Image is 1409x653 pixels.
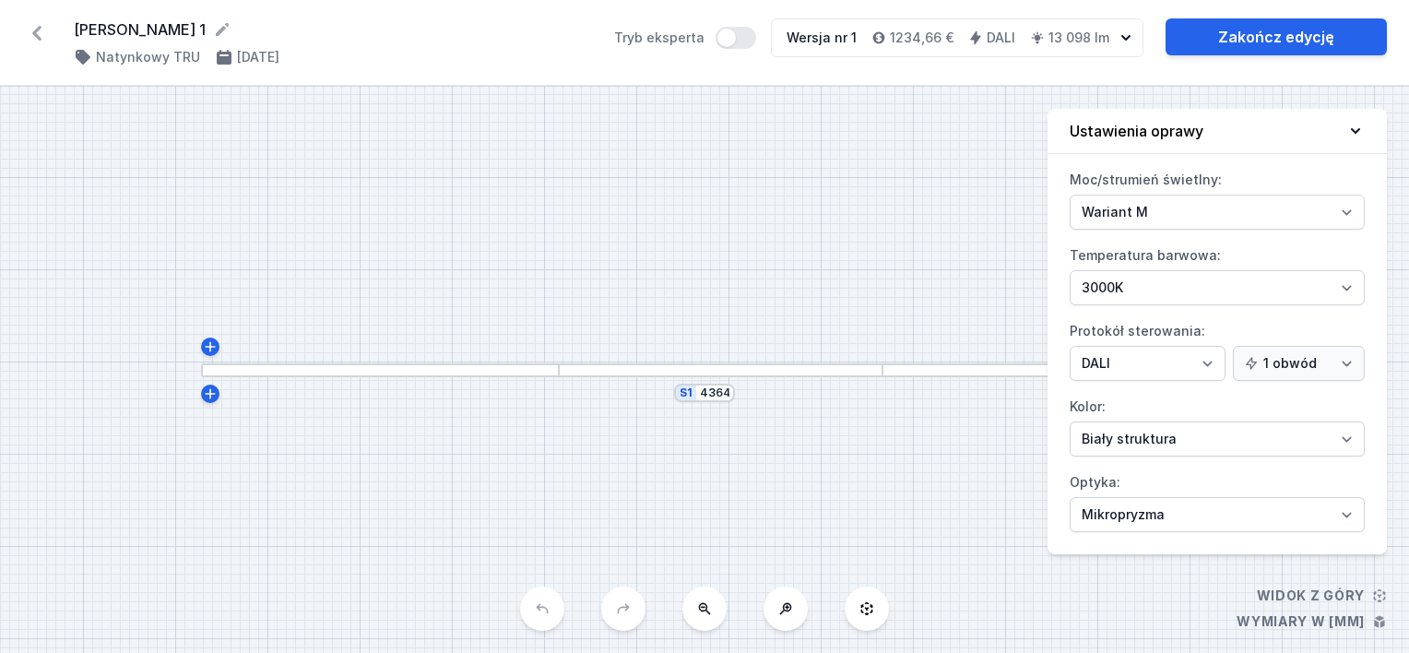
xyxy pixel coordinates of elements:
[74,18,592,41] form: [PERSON_NAME] 1
[1070,392,1365,457] label: Kolor:
[1070,195,1365,230] select: Moc/strumień świetlny:
[1070,468,1365,532] label: Optyka:
[213,20,231,39] button: Edytuj nazwę projektu
[1070,270,1365,305] select: Temperatura barwowa:
[96,48,200,66] h4: Natynkowy TRU
[1070,165,1365,230] label: Moc/strumień świetlny:
[787,29,857,47] div: Wersja nr 1
[1070,316,1365,381] label: Protokół sterowania:
[890,29,953,47] h4: 1234,66 €
[1048,109,1387,154] button: Ustawienia oprawy
[987,29,1015,47] h4: DALI
[1070,497,1365,532] select: Optyka:
[1070,346,1225,381] select: Protokół sterowania:
[1233,346,1365,381] select: Protokół sterowania:
[700,386,729,400] input: Wymiar [mm]
[1048,29,1109,47] h4: 13 098 lm
[1070,241,1365,305] label: Temperatura barwowa:
[1070,421,1365,457] select: Kolor:
[1166,18,1387,55] a: Zakończ edycję
[716,27,756,49] button: Tryb eksperta
[614,27,756,49] label: Tryb eksperta
[1070,120,1203,142] h4: Ustawienia oprawy
[771,18,1143,57] button: Wersja nr 11234,66 €DALI13 098 lm
[237,48,279,66] h4: [DATE]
